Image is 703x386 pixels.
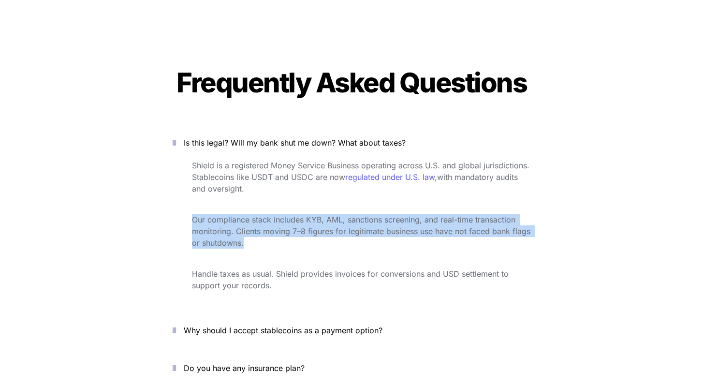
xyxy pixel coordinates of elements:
[158,353,545,383] button: Do you have any insurance plan?
[192,215,533,248] span: Our compliance stack includes KYB, AML, sanctions screening, and real-time transaction monitoring...
[158,315,545,345] button: Why should I accept stablecoins as a payment option?
[192,161,532,182] span: Shield is a registered Money Service Business operating across U.S. and global jurisdictions. Sta...
[184,138,406,148] span: Is this legal? Will my bank shut me down? What about taxes?
[192,172,520,193] span: with mandatory audits and oversight.
[158,128,545,158] button: Is this legal? Will my bank shut me down? What about taxes?
[184,326,382,335] span: Why should I accept stablecoins as a payment option?
[176,66,527,99] span: Frequently Asked Questions
[158,158,545,308] div: Is this legal? Will my bank shut me down? What about taxes?
[192,269,511,290] span: Handle taxes as usual. Shield provides invoices for conversions and USD settlement to support you...
[184,363,305,373] span: Do you have any insurance plan?
[345,172,437,182] a: regulated under U.S. law,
